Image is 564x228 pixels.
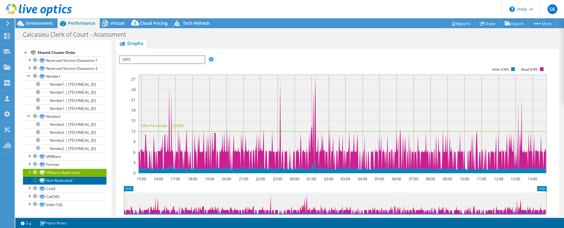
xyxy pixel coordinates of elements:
text: 11:00 [477,176,486,181]
svg: \n [509,6,515,12]
a: Nimble2 | [TECHNICAL_ID] [23,121,106,129]
text: 18 [131,108,135,113]
a: Fortinet [23,160,106,168]
span: Cloud Pricing [140,20,168,26]
a: Nimble1 | [TECHNICAL_ID] [23,88,106,96]
span: Virtual [110,20,124,26]
a: Nimble2 | [TECHNICAL_ID] [23,136,106,144]
text: 06:00 [391,176,401,181]
text: 6 [133,150,135,155]
a: CalCMS [23,192,106,200]
a: More [528,19,556,28]
text: 9 [133,139,135,144]
a: Civil3 [23,185,106,192]
a: Reports [446,19,475,28]
a: Nimble2 | [TECHNICAL_ID] [23,129,106,136]
text: 3 [133,160,135,165]
text: 01:00 [306,176,316,181]
text: 03:00 [340,176,350,181]
a: Reserved-Service-Datastore-2 [23,64,106,72]
a: Nimble1 | [TECHNICAL_ID] [23,80,106,88]
text: 12:00 [494,176,503,181]
text: 15:00 [136,176,146,181]
text: 12 [131,129,135,134]
text: 24 [132,87,136,92]
a: VMware-Replication [23,169,106,177]
text: 02:00 [324,176,333,181]
text: 22:00 [255,176,265,181]
text: 19:00 [205,176,214,181]
span: IOPS [120,56,204,63]
text: 20:00 [221,176,231,181]
a: Nimble1 [23,72,106,80]
span: SK [547,4,557,14]
h1: Calcasieu Clerk of Court - Assessment [20,31,136,38]
text: 18:00 [187,176,197,181]
span: Performance [68,20,95,26]
text: 08:00 [425,176,435,181]
text: 04:00 [358,176,367,181]
text: 13:00 [510,176,520,181]
text: 0 [133,170,135,176]
text: 07:00 [409,176,418,181]
text: 00:00 [290,176,299,181]
a: Index SQL [23,200,106,208]
text: 23:00 [273,176,282,181]
text: 95th Percentile = 12 IOPS [142,123,184,128]
text: 09:00 [443,176,452,181]
text: 27 [131,77,135,82]
text: 14:00 [528,176,537,181]
text: 05:00 [374,176,384,181]
a: Nimble1 | [TECHNICAL_ID] [23,104,106,112]
a: Nimble2 [23,112,106,120]
span: Tech Refresh [183,20,210,26]
a: Nimble2 | [TECHNICAL_ID] [23,144,106,152]
text: 16:00 [154,176,163,181]
span: Graphs [119,40,143,46]
text: Read IOPS [521,67,538,72]
a: Reserved-Service-Datastore-1 [23,56,106,64]
text: 21:00 [239,176,248,181]
a: VMWare [23,152,106,160]
text: 15 [131,118,135,123]
a: 2 [17,219,35,227]
a: Nimble1 | [TECHNICAL_ID] [23,96,106,104]
a: Export [500,19,528,28]
a: Project Notes [35,219,71,227]
text: Write IOPS [492,67,509,72]
text: 10:00 [459,176,469,181]
a: Share [475,19,500,28]
div: Shared Cluster Disks [38,49,106,56]
a: Non-Replicated [23,177,106,185]
text: 21 [131,97,135,103]
span: Environment [26,20,53,26]
text: 17:00 [170,176,180,181]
